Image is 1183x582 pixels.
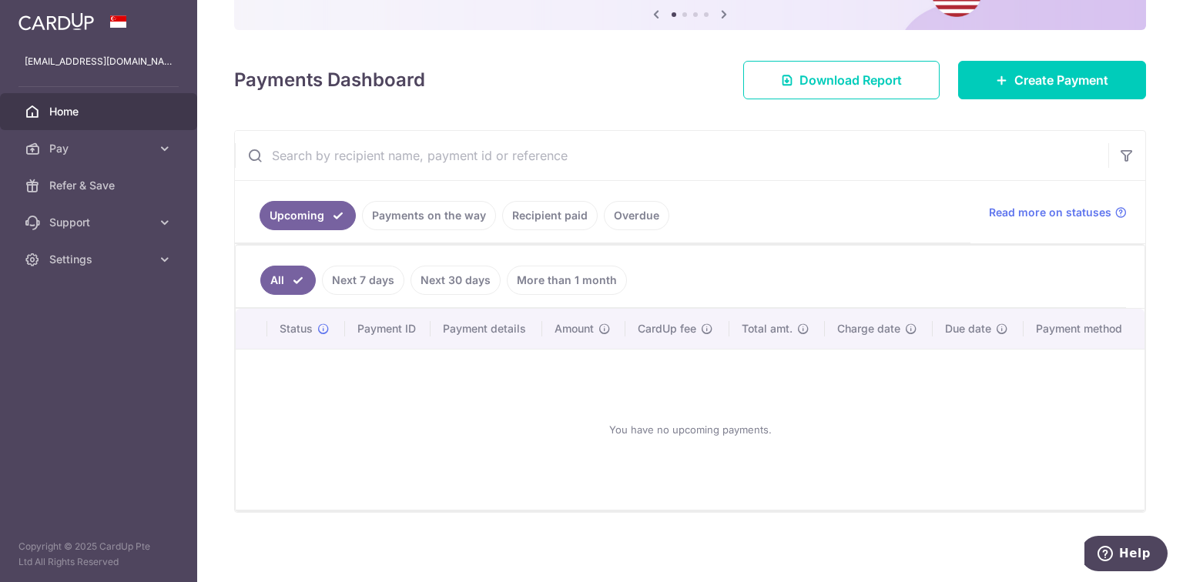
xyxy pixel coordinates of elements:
[799,71,902,89] span: Download Report
[958,61,1146,99] a: Create Payment
[254,362,1126,497] div: You have no upcoming payments.
[49,141,151,156] span: Pay
[345,309,431,349] th: Payment ID
[260,266,316,295] a: All
[555,321,594,336] span: Amount
[638,321,696,336] span: CardUp fee
[1024,309,1144,349] th: Payment method
[507,266,627,295] a: More than 1 month
[742,321,793,336] span: Total amt.
[945,321,991,336] span: Due date
[49,215,151,230] span: Support
[322,266,404,295] a: Next 7 days
[604,201,669,230] a: Overdue
[431,309,542,349] th: Payment details
[411,266,501,295] a: Next 30 days
[362,201,496,230] a: Payments on the way
[49,178,151,193] span: Refer & Save
[260,201,356,230] a: Upcoming
[49,104,151,119] span: Home
[234,66,425,94] h4: Payments Dashboard
[502,201,598,230] a: Recipient paid
[989,205,1127,220] a: Read more on statuses
[1084,536,1168,574] iframe: Opens a widget where you can find more information
[49,252,151,267] span: Settings
[743,61,940,99] a: Download Report
[235,131,1108,180] input: Search by recipient name, payment id or reference
[25,54,173,69] p: [EMAIL_ADDRESS][DOMAIN_NAME]
[280,321,313,336] span: Status
[18,12,94,31] img: CardUp
[837,321,900,336] span: Charge date
[1014,71,1108,89] span: Create Payment
[989,205,1111,220] span: Read more on statuses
